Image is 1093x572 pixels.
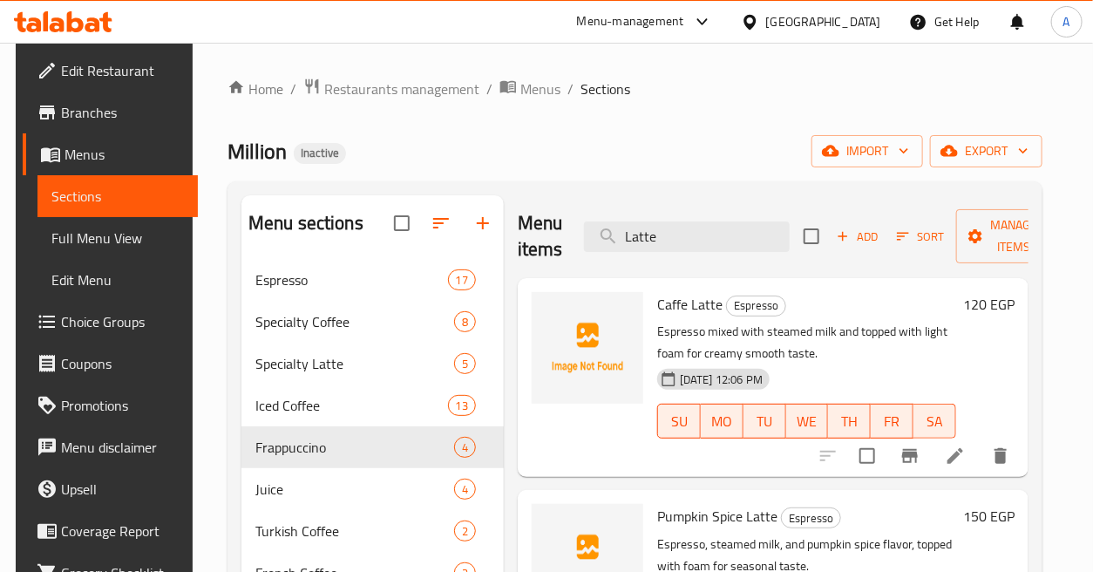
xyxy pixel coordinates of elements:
[673,371,770,388] span: [DATE] 12:06 PM
[830,223,886,250] span: Add item
[255,395,448,416] span: Iced Coffee
[255,311,454,332] span: Specialty Coffee
[462,202,504,244] button: Add section
[449,272,475,289] span: 17
[255,479,454,500] span: Juice
[61,353,184,374] span: Coupons
[455,356,475,372] span: 5
[455,314,475,330] span: 8
[878,409,906,434] span: FR
[420,202,462,244] span: Sort sections
[23,468,198,510] a: Upsell
[227,132,287,171] span: Million
[834,227,881,247] span: Add
[897,227,945,247] span: Sort
[781,507,841,528] div: Espresso
[454,479,476,500] div: items
[303,78,479,100] a: Restaurants management
[893,223,949,250] button: Sort
[455,439,475,456] span: 4
[23,426,198,468] a: Menu disclaimer
[518,210,563,262] h2: Menu items
[835,409,864,434] span: TH
[455,481,475,498] span: 4
[657,503,777,529] span: Pumpkin Spice Latte
[657,291,723,317] span: Caffe Latte
[454,437,476,458] div: items
[750,409,779,434] span: TU
[963,504,1015,528] h6: 150 EGP
[708,409,737,434] span: MO
[766,12,881,31] div: [GEOGRAPHIC_DATA]
[532,292,643,404] img: Caffe Latte
[970,214,1059,258] span: Manage items
[828,404,871,439] button: TH
[825,140,909,162] span: import
[886,223,956,250] span: Sort items
[980,435,1022,477] button: delete
[255,269,448,290] span: Espresso
[241,385,504,426] div: Iced Coffee13
[871,404,913,439] button: FR
[51,269,184,290] span: Edit Menu
[23,343,198,385] a: Coupons
[454,311,476,332] div: items
[930,135,1042,167] button: export
[701,404,743,439] button: MO
[584,221,790,252] input: search
[956,209,1073,263] button: Manage items
[913,404,956,439] button: SA
[294,146,346,160] span: Inactive
[61,311,184,332] span: Choice Groups
[241,468,504,510] div: Juice4
[23,133,198,175] a: Menus
[227,78,283,99] a: Home
[61,437,184,458] span: Menu disclaimer
[786,404,829,439] button: WE
[23,50,198,92] a: Edit Restaurant
[849,438,886,474] span: Select to update
[520,78,560,99] span: Menus
[499,78,560,100] a: Menus
[248,210,363,236] h2: Menu sections
[455,523,475,540] span: 2
[944,140,1029,162] span: export
[255,437,454,458] div: Frappuccino
[963,292,1015,317] h6: 120 EGP
[567,78,574,99] li: /
[61,395,184,416] span: Promotions
[61,521,184,541] span: Coverage Report
[1063,12,1070,31] span: A
[580,78,630,99] span: Sections
[241,259,504,301] div: Espresso17
[448,269,476,290] div: items
[889,435,931,477] button: Branch-specific-item
[227,78,1042,100] nav: breadcrumb
[23,510,198,552] a: Coverage Report
[255,353,454,374] span: Specialty Latte
[945,446,966,466] a: Edit menu item
[577,11,684,32] div: Menu-management
[449,398,475,414] span: 13
[727,296,785,316] span: Espresso
[64,144,184,165] span: Menus
[782,508,840,528] span: Espresso
[61,60,184,81] span: Edit Restaurant
[448,395,476,416] div: items
[23,385,198,426] a: Promotions
[290,78,296,99] li: /
[61,102,184,123] span: Branches
[657,404,701,439] button: SU
[384,205,420,242] span: Select all sections
[324,78,479,99] span: Restaurants management
[920,409,949,434] span: SA
[23,301,198,343] a: Choice Groups
[37,259,198,301] a: Edit Menu
[241,510,504,552] div: Turkish Coffee2
[793,409,822,434] span: WE
[255,521,454,541] span: Turkish Coffee
[51,186,184,207] span: Sections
